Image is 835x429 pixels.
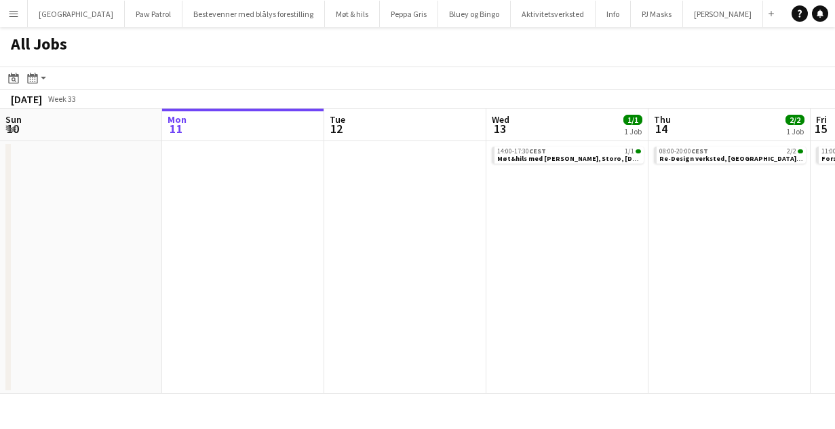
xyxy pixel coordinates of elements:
span: 1/1 [636,149,641,153]
div: 1 Job [786,126,804,136]
span: 1/1 [625,148,634,155]
span: Week 33 [45,94,79,104]
span: Tue [330,113,345,126]
span: 14 [652,121,671,136]
span: 2/2 [787,148,796,155]
div: 1 Job [624,126,642,136]
button: [PERSON_NAME] [683,1,763,27]
button: Paw Patrol [125,1,182,27]
span: 13 [490,121,509,136]
span: 12 [328,121,345,136]
div: 14:00-17:30CEST1/1Møt&hils med [PERSON_NAME], Storo, [DATE] [492,147,644,166]
button: Info [596,1,631,27]
a: 08:00-20:00CEST2/2Re-Design verksted, [GEOGRAPHIC_DATA], [DATE] [659,147,803,162]
span: CEST [691,147,708,155]
span: Wed [492,113,509,126]
span: Mon [168,113,187,126]
span: 11 [166,121,187,136]
a: 14:00-17:30CEST1/1Møt&hils med [PERSON_NAME], Storo, [DATE] [497,147,641,162]
span: CEST [529,147,546,155]
button: Peppa Gris [380,1,438,27]
button: Møt & hils [325,1,380,27]
div: 08:00-20:00CEST2/2Re-Design verksted, [GEOGRAPHIC_DATA], [DATE] [654,147,806,166]
span: Sun [5,113,22,126]
button: Aktivitetsverksted [511,1,596,27]
span: 1/1 [623,115,642,125]
span: 10 [3,121,22,136]
span: Fri [816,113,827,126]
button: Bestevenner med blålys forestilling [182,1,325,27]
span: 15 [814,121,827,136]
span: 2/2 [785,115,804,125]
span: 14:00-17:30 [497,148,546,155]
button: Bluey og Bingo [438,1,511,27]
span: 2/2 [798,149,803,153]
div: [DATE] [11,92,42,106]
span: Re-Design verksted, Tromsø, torsdag 14. august [659,154,821,163]
span: Thu [654,113,671,126]
button: [GEOGRAPHIC_DATA] [28,1,125,27]
button: PJ Masks [631,1,683,27]
span: Møt&hils med Skye, Storo, onsdag 13. august [497,154,646,163]
span: 08:00-20:00 [659,148,708,155]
